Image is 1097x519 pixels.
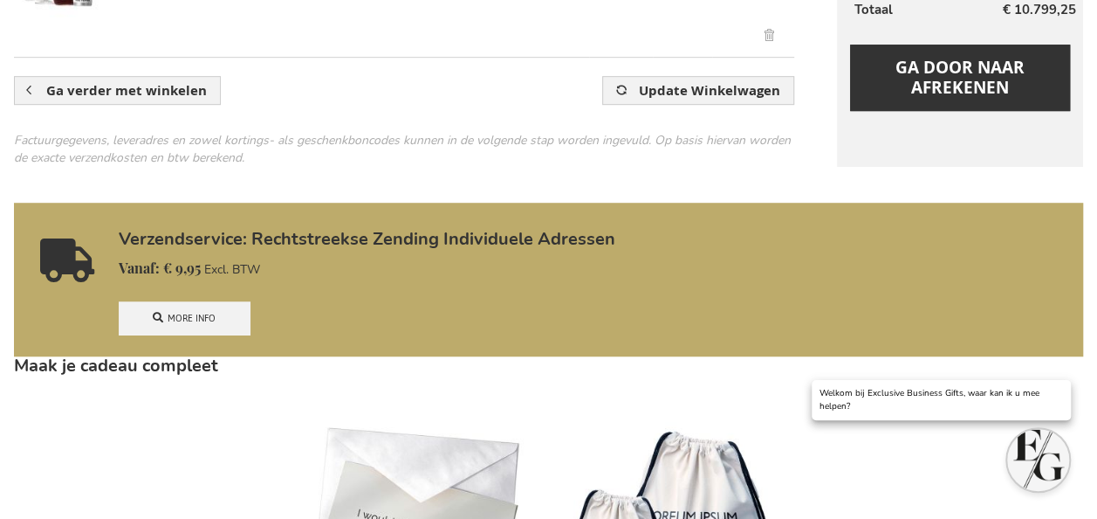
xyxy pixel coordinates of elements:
[14,76,221,105] a: Ga verder met winkelen
[119,301,250,335] a: More info
[14,132,794,167] div: Factuurgegevens, leveradres en zowel kortings- als geschenkboncodes kunnen in de volgende stap wo...
[854,1,892,18] strong: Totaal
[46,81,207,100] span: Ga verder met winkelen
[639,81,780,100] span: Update Winkelwagen
[895,56,1025,99] span: Ga door naar afrekenen
[602,76,794,105] button: Update Winkelwagen
[204,261,260,278] span: Excl. BTW
[119,230,1066,249] a: Verzendservice: Rechtstreekse Zending Individuele Adressen
[850,45,1070,111] button: Ga door naar afrekenen
[119,259,201,277] span: € 9,95
[1003,1,1076,18] span: € 10.799,25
